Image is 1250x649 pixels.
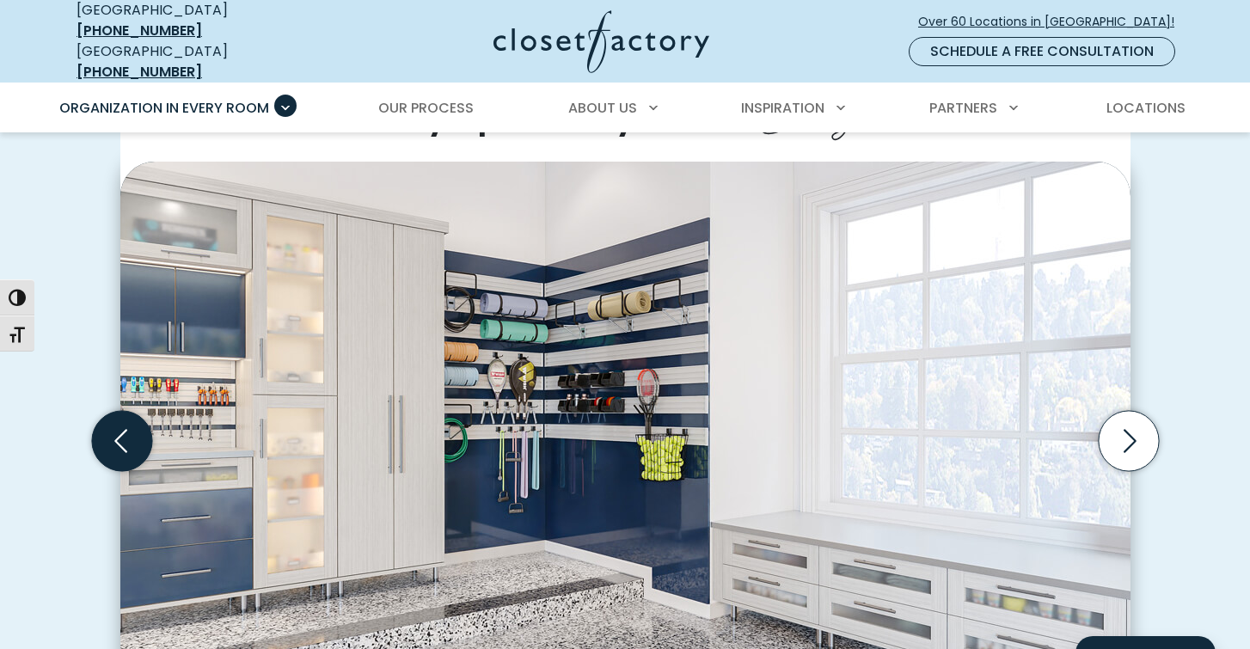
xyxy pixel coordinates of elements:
div: [GEOGRAPHIC_DATA] [77,41,326,83]
button: Next slide [1092,404,1166,478]
span: About Us [568,98,637,118]
span: Inspiration [741,98,824,118]
a: Over 60 Locations in [GEOGRAPHIC_DATA]! [917,7,1189,37]
img: Closet Factory Logo [493,10,709,73]
a: [PHONE_NUMBER] [77,62,202,82]
span: Organization in Every Room [59,98,269,118]
span: Our Process [378,98,474,118]
nav: Primary Menu [47,84,1203,132]
span: Partners [929,98,997,118]
a: Schedule a Free Consultation [909,37,1175,66]
span: Over 60 Locations in [GEOGRAPHIC_DATA]! [918,13,1188,31]
span: Locations [1106,98,1186,118]
a: [PHONE_NUMBER] [77,21,202,40]
button: Previous slide [85,404,159,478]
